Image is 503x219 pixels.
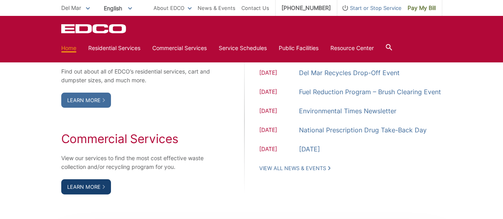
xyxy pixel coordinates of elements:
p: Find out about all of EDCO’s residential services, cart and dumpster sizes, and much more. [61,67,211,85]
span: [DATE] [259,145,299,155]
a: Environmental Times Newsletter [299,105,396,116]
a: Resource Center [330,44,374,52]
a: View All News & Events [259,165,330,172]
a: Commercial Services [152,44,207,52]
a: Learn More [61,93,111,108]
a: Contact Us [241,4,269,12]
span: [DATE] [259,107,299,116]
a: Public Facilities [279,44,319,52]
a: Service Schedules [219,44,267,52]
a: News & Events [198,4,235,12]
a: EDCD logo. Return to the homepage. [61,24,127,33]
span: Del Mar [61,4,81,11]
span: [DATE] [259,68,299,78]
span: [DATE] [259,87,299,97]
a: About EDCO [153,4,192,12]
span: English [98,2,138,15]
a: Home [61,44,76,52]
a: Residential Services [88,44,140,52]
span: [DATE] [259,126,299,136]
a: Fuel Reduction Program – Brush Clearing Event [299,86,441,97]
span: Pay My Bill [408,4,436,12]
a: National Prescription Drug Take-Back Day [299,124,427,136]
a: Learn More [61,179,111,194]
h2: Commercial Services [61,132,211,146]
a: Del Mar Recycles Drop-Off Event [299,67,400,78]
p: View our services to find the most cost effective waste collection and/or recycling program for you. [61,154,211,171]
a: [DATE] [299,143,320,155]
